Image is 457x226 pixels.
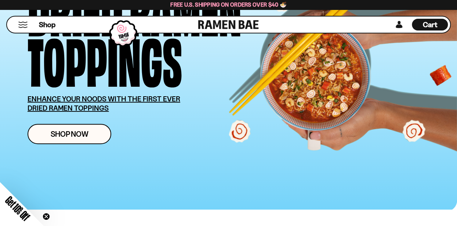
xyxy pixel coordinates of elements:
[43,213,50,220] button: Close teaser
[3,194,32,223] span: Get 10% Off
[28,124,111,144] a: Shop Now
[28,94,180,112] u: ENHANCE YOUR NOODS WITH THE FIRST EVER DRIED RAMEN TOPPINGS
[423,20,437,29] span: Cart
[18,22,28,28] button: Mobile Menu Trigger
[39,19,55,31] a: Shop
[28,33,182,83] div: Toppings
[170,1,287,8] span: Free U.S. Shipping on Orders over $40 🍜
[39,20,55,30] span: Shop
[51,130,88,138] span: Shop Now
[412,17,448,33] a: Cart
